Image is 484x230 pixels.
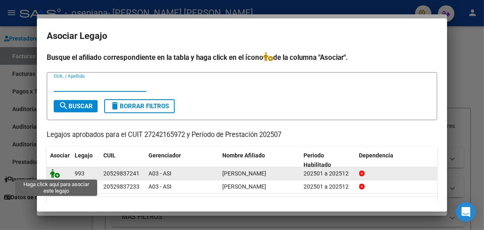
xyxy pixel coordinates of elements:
span: Buscar [59,102,93,110]
button: Borrar Filtros [104,99,175,113]
span: 992 [75,183,84,190]
span: Nombre Afiliado [222,152,265,159]
span: A03 - ASI [148,170,171,177]
datatable-header-cell: Nombre Afiliado [219,147,301,174]
span: CUIL [103,152,116,159]
span: Borrar Filtros [110,102,169,110]
datatable-header-cell: Gerenciador [145,147,219,174]
p: Legajos aprobados para el CUIT 27242165972 y Período de Prestación 202507 [47,130,437,140]
datatable-header-cell: Asociar [47,147,71,174]
div: 202501 a 202512 [304,182,353,191]
h4: Busque el afiliado correspondiente en la tabla y haga click en el ícono de la columna "Asociar". [47,52,437,63]
span: BORQUEZ SAMUEL ISAIAS [222,183,266,190]
div: 2 registros [47,197,437,217]
button: Buscar [54,100,98,112]
mat-icon: delete [110,101,120,111]
span: Periodo Habilitado [304,152,331,168]
div: Open Intercom Messenger [456,202,476,222]
h2: Asociar Legajo [47,28,437,44]
span: 993 [75,170,84,177]
datatable-header-cell: Legajo [71,147,100,174]
span: BORQUEZ TIZIANO GERMAN [222,170,266,177]
span: Dependencia [359,152,394,159]
div: 202501 a 202512 [304,169,353,178]
span: Gerenciador [148,152,181,159]
datatable-header-cell: Periodo Habilitado [301,147,356,174]
span: Asociar [50,152,70,159]
mat-icon: search [59,101,68,111]
span: A03 - ASI [148,183,171,190]
span: Legajo [75,152,93,159]
div: 20529837233 [103,182,139,191]
div: 20529837241 [103,169,139,178]
datatable-header-cell: CUIL [100,147,145,174]
datatable-header-cell: Dependencia [356,147,438,174]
